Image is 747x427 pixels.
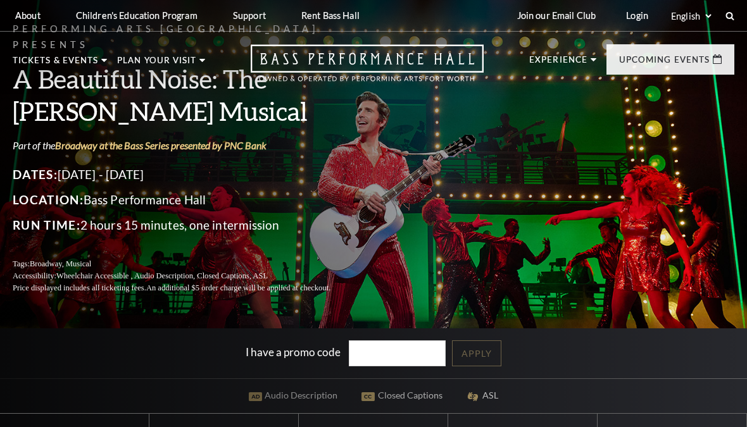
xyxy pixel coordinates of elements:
span: Broadway, Musical [30,259,91,268]
p: Rent Bass Hall [301,10,360,21]
p: Support [233,10,266,21]
span: Run Time: [13,218,80,232]
label: I have a promo code [246,345,341,359]
p: Tickets & Events [13,56,98,71]
p: Plan Your Visit [117,56,196,71]
select: Select: [669,10,713,22]
p: Upcoming Events [619,56,710,71]
p: 2 hours 15 minutes, one intermission [13,215,361,235]
p: About [15,10,41,21]
p: Experience [529,56,587,71]
span: Wheelchair Accessible , Audio Description, Closed Captions, ASL [56,271,268,280]
p: Price displayed includes all ticketing fees. [13,282,361,294]
span: Dates: [13,167,58,182]
p: [DATE] - [DATE] [13,164,361,185]
p: Accessibility: [13,270,361,282]
p: Bass Performance Hall [13,190,361,210]
p: Part of the [13,139,361,152]
span: Location: [13,192,84,207]
h3: A Beautiful Noise: The [PERSON_NAME] Musical [13,63,361,127]
a: Broadway at the Bass Series presented by PNC Bank [55,139,267,151]
p: Children's Education Program [76,10,198,21]
p: Tags: [13,258,361,270]
span: An additional $5 order charge will be applied at checkout. [146,283,330,292]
